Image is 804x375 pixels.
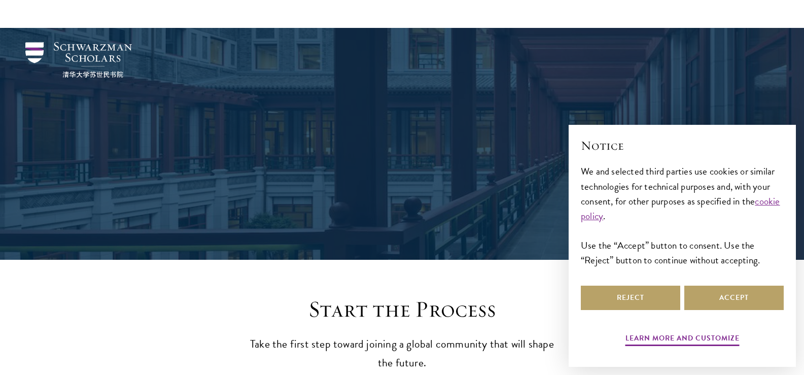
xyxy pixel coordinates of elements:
[581,286,680,310] button: Reject
[684,286,784,310] button: Accept
[245,295,560,324] h2: Start the Process
[625,332,740,348] button: Learn more and customize
[581,194,780,223] a: cookie policy
[25,42,132,78] img: Schwarzman Scholars
[245,335,560,372] p: Take the first step toward joining a global community that will shape the future.
[581,164,784,267] div: We and selected third parties use cookies or similar technologies for technical purposes and, wit...
[581,137,784,154] h2: Notice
